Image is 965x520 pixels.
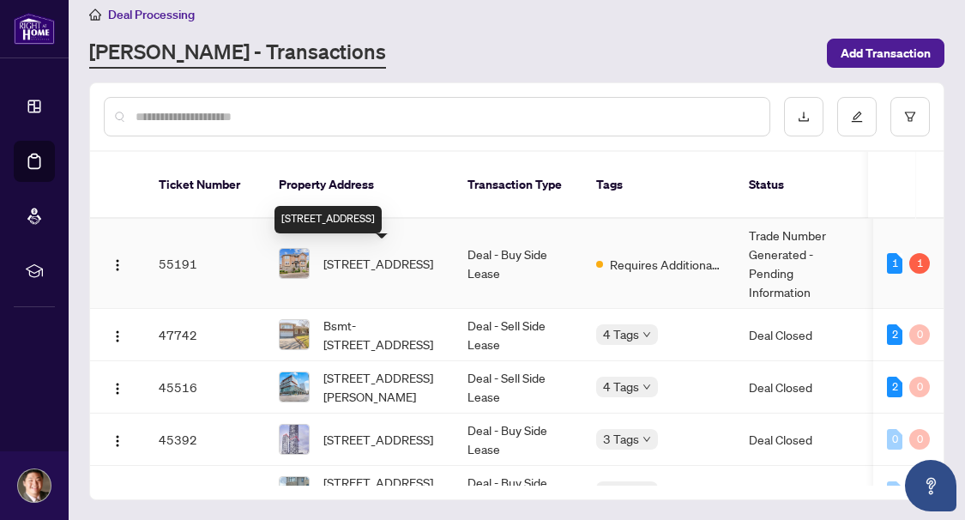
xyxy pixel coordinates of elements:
[274,206,382,233] div: [STREET_ADDRESS]
[18,469,51,502] img: Profile Icon
[280,425,309,454] img: thumbnail-img
[108,7,195,22] span: Deal Processing
[104,250,131,277] button: Logo
[890,97,930,136] button: filter
[798,111,810,123] span: download
[735,152,864,219] th: Status
[582,152,735,219] th: Tags
[603,481,639,501] span: 3 Tags
[784,97,823,136] button: download
[887,481,902,502] div: 0
[280,477,309,506] img: thumbnail-img
[104,321,131,348] button: Logo
[909,253,930,274] div: 1
[454,152,582,219] th: Transaction Type
[642,330,651,339] span: down
[851,111,863,123] span: edit
[735,219,864,309] td: Trade Number Generated - Pending Information
[735,309,864,361] td: Deal Closed
[735,414,864,466] td: Deal Closed
[735,361,864,414] td: Deal Closed
[454,309,582,361] td: Deal - Sell Side Lease
[904,111,916,123] span: filter
[111,382,124,396] img: Logo
[603,324,639,344] span: 4 Tags
[89,38,386,69] a: [PERSON_NAME] - Transactions
[111,330,124,343] img: Logo
[827,39,944,68] button: Add Transaction
[111,258,124,272] img: Logo
[887,324,902,345] div: 2
[323,254,433,273] span: [STREET_ADDRESS]
[887,429,902,450] div: 0
[603,377,639,396] span: 4 Tags
[735,466,864,518] td: Deal Closed
[111,434,124,448] img: Logo
[323,430,433,449] span: [STREET_ADDRESS]
[454,414,582,466] td: Deal - Buy Side Lease
[145,466,265,518] td: 45345
[145,414,265,466] td: 45392
[909,324,930,345] div: 0
[837,97,877,136] button: edit
[323,368,440,406] span: [STREET_ADDRESS][PERSON_NAME]
[104,426,131,453] button: Logo
[104,373,131,401] button: Logo
[145,152,265,219] th: Ticket Number
[905,460,956,511] button: Open asap
[145,309,265,361] td: 47742
[145,361,265,414] td: 45516
[909,377,930,397] div: 0
[280,320,309,349] img: thumbnail-img
[104,478,131,505] button: Logo
[909,429,930,450] div: 0
[14,13,55,45] img: logo
[89,9,101,21] span: home
[841,39,931,67] span: Add Transaction
[323,316,440,354] span: Bsmt-[STREET_ADDRESS]
[642,383,651,391] span: down
[280,372,309,402] img: thumbnail-img
[280,249,309,278] img: thumbnail-img
[454,361,582,414] td: Deal - Sell Side Lease
[454,219,582,309] td: Deal - Buy Side Lease
[323,473,440,511] span: [STREET_ADDRESS][PERSON_NAME][PERSON_NAME]
[145,219,265,309] td: 55191
[887,253,902,274] div: 1
[603,429,639,449] span: 3 Tags
[454,466,582,518] td: Deal - Buy Side Lease
[610,255,721,274] span: Requires Additional Docs
[265,152,454,219] th: Property Address
[887,377,902,397] div: 2
[642,435,651,444] span: down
